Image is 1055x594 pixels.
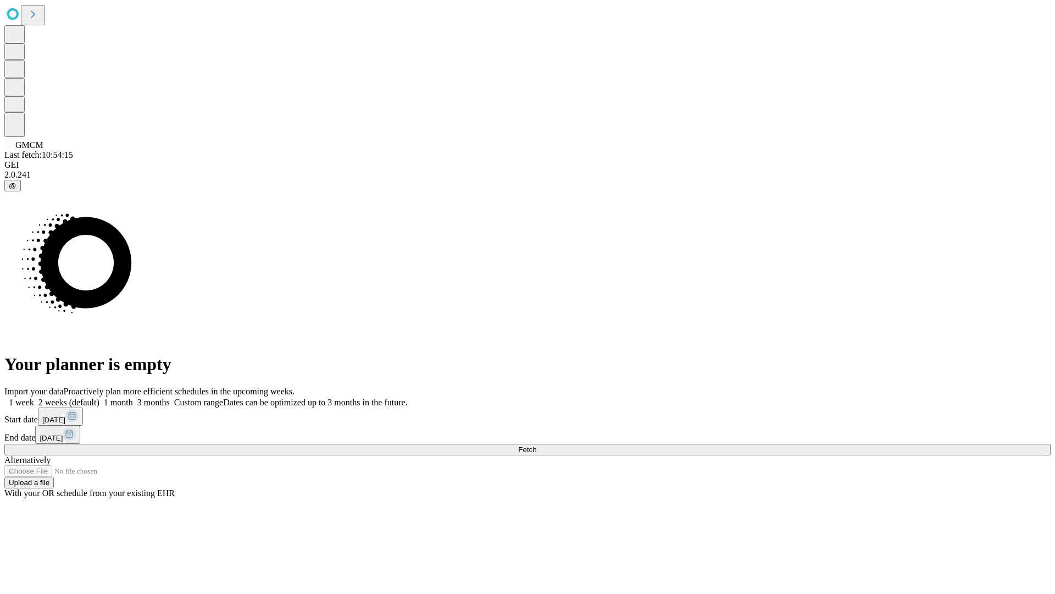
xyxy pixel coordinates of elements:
[104,398,133,407] span: 1 month
[38,408,83,426] button: [DATE]
[38,398,99,407] span: 2 weeks (default)
[9,398,34,407] span: 1 week
[40,434,63,442] span: [DATE]
[4,477,54,488] button: Upload a file
[4,444,1051,455] button: Fetch
[4,455,51,465] span: Alternatively
[9,182,16,190] span: @
[4,488,175,498] span: With your OR schedule from your existing EHR
[4,150,73,159] span: Last fetch: 10:54:15
[4,408,1051,426] div: Start date
[4,387,64,396] span: Import your data
[518,446,536,454] span: Fetch
[223,398,407,407] span: Dates can be optimized up to 3 months in the future.
[64,387,295,396] span: Proactively plan more efficient schedules in the upcoming weeks.
[137,398,170,407] span: 3 months
[4,354,1051,375] h1: Your planner is empty
[15,140,43,150] span: GMCM
[4,180,21,191] button: @
[4,170,1051,180] div: 2.0.241
[174,398,223,407] span: Custom range
[4,426,1051,444] div: End date
[4,160,1051,170] div: GEI
[42,416,65,424] span: [DATE]
[35,426,80,444] button: [DATE]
